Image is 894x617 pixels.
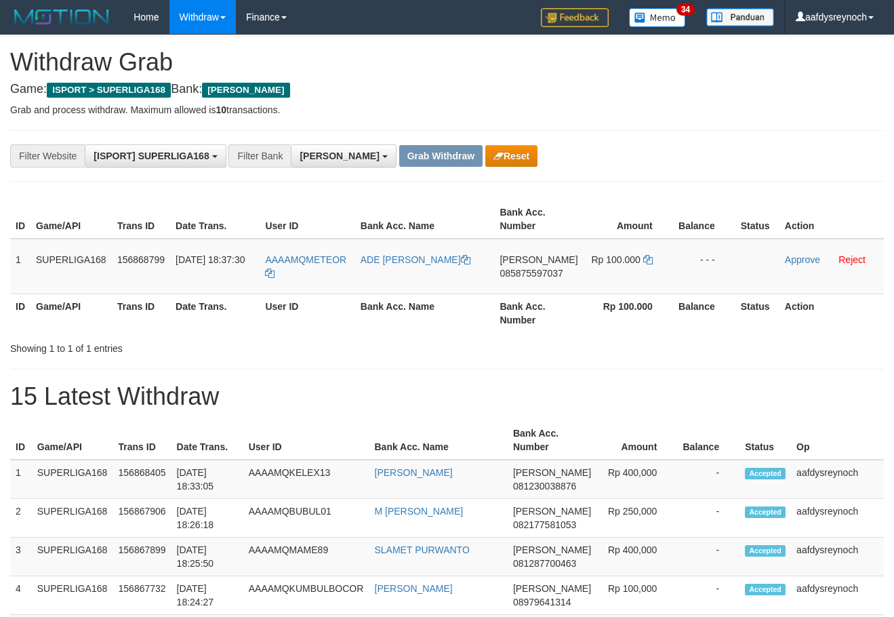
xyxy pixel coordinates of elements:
img: Button%20Memo.svg [629,8,686,27]
th: Trans ID [112,294,170,332]
td: - [677,538,739,576]
td: SUPERLIGA168 [32,460,113,499]
a: [PERSON_NAME] [375,583,453,594]
th: ID [10,294,31,332]
td: - [677,499,739,538]
th: ID [10,200,31,239]
th: Amount [596,421,677,460]
td: [DATE] 18:33:05 [171,460,243,499]
th: Balance [673,200,735,239]
td: AAAAMQMAME89 [243,538,369,576]
th: Status [739,421,791,460]
th: User ID [243,421,369,460]
th: Action [779,200,884,239]
span: Copy 081230038876 to clipboard [513,481,576,492]
td: SUPERLIGA168 [31,239,112,294]
td: 4 [10,576,32,615]
button: Grab Withdraw [399,145,483,167]
img: MOTION_logo.png [10,7,113,27]
p: Grab and process withdraw. Maximum allowed is transactions. [10,103,884,117]
span: [DATE] 18:37:30 [176,254,245,265]
span: 34 [676,3,695,16]
button: [PERSON_NAME] [291,144,396,167]
td: AAAAMQKELEX13 [243,460,369,499]
td: SUPERLIGA168 [32,576,113,615]
th: Bank Acc. Number [494,200,583,239]
img: Feedback.jpg [541,8,609,27]
td: [DATE] 18:24:27 [171,576,243,615]
span: 156868799 [117,254,165,265]
span: Copy 08979641314 to clipboard [513,597,571,608]
span: AAAAMQMETEOR [265,254,346,265]
th: Date Trans. [170,294,260,332]
a: SLAMET PURWANTO [375,544,470,555]
span: [PERSON_NAME] [300,151,379,161]
span: [PERSON_NAME] [500,254,577,265]
th: Bank Acc. Name [369,421,508,460]
th: Trans ID [113,421,171,460]
th: Amount [584,200,673,239]
td: aafdysreynoch [791,460,884,499]
span: Copy 085875597037 to clipboard [500,268,563,279]
span: [PERSON_NAME] [513,506,591,517]
th: Trans ID [112,200,170,239]
td: 156868405 [113,460,171,499]
span: [PERSON_NAME] [202,83,289,98]
h1: 15 Latest Withdraw [10,383,884,410]
td: SUPERLIGA168 [32,538,113,576]
a: [PERSON_NAME] [375,467,453,478]
span: Accepted [745,506,786,518]
span: Copy 082177581053 to clipboard [513,519,576,530]
td: aafdysreynoch [791,576,884,615]
button: Reset [485,145,537,167]
a: Approve [785,254,820,265]
td: 156867732 [113,576,171,615]
td: - - - [673,239,735,294]
th: Action [779,294,884,332]
td: aafdysreynoch [791,499,884,538]
a: AAAAMQMETEOR [265,254,346,279]
a: Copy 100000 to clipboard [643,254,653,265]
th: Balance [673,294,735,332]
th: Rp 100.000 [584,294,673,332]
th: Bank Acc. Number [494,294,583,332]
td: Rp 100,000 [596,576,677,615]
th: Game/API [31,200,112,239]
th: Status [735,294,779,332]
th: Bank Acc. Number [508,421,596,460]
span: ISPORT > SUPERLIGA168 [47,83,171,98]
div: Filter Website [10,144,85,167]
td: 2 [10,499,32,538]
td: [DATE] 18:26:18 [171,499,243,538]
span: [PERSON_NAME] [513,467,591,478]
th: Balance [677,421,739,460]
td: Rp 400,000 [596,538,677,576]
td: 1 [10,460,32,499]
strong: 10 [216,104,226,115]
td: Rp 250,000 [596,499,677,538]
th: User ID [260,200,354,239]
td: AAAAMQKUMBULBOCOR [243,576,369,615]
th: ID [10,421,32,460]
span: Accepted [745,584,786,595]
span: Accepted [745,545,786,557]
td: 1 [10,239,31,294]
td: 156867906 [113,499,171,538]
th: Game/API [31,294,112,332]
button: [ISPORT] SUPERLIGA168 [85,144,226,167]
td: [DATE] 18:25:50 [171,538,243,576]
div: Showing 1 to 1 of 1 entries [10,336,363,355]
th: Op [791,421,884,460]
th: Bank Acc. Name [355,294,495,332]
a: Reject [838,254,866,265]
span: Accepted [745,468,786,479]
h1: Withdraw Grab [10,49,884,76]
td: - [677,576,739,615]
div: Filter Bank [228,144,291,167]
span: [PERSON_NAME] [513,544,591,555]
td: - [677,460,739,499]
td: Rp 400,000 [596,460,677,499]
th: Status [735,200,779,239]
a: M [PERSON_NAME] [375,506,464,517]
th: Date Trans. [171,421,243,460]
